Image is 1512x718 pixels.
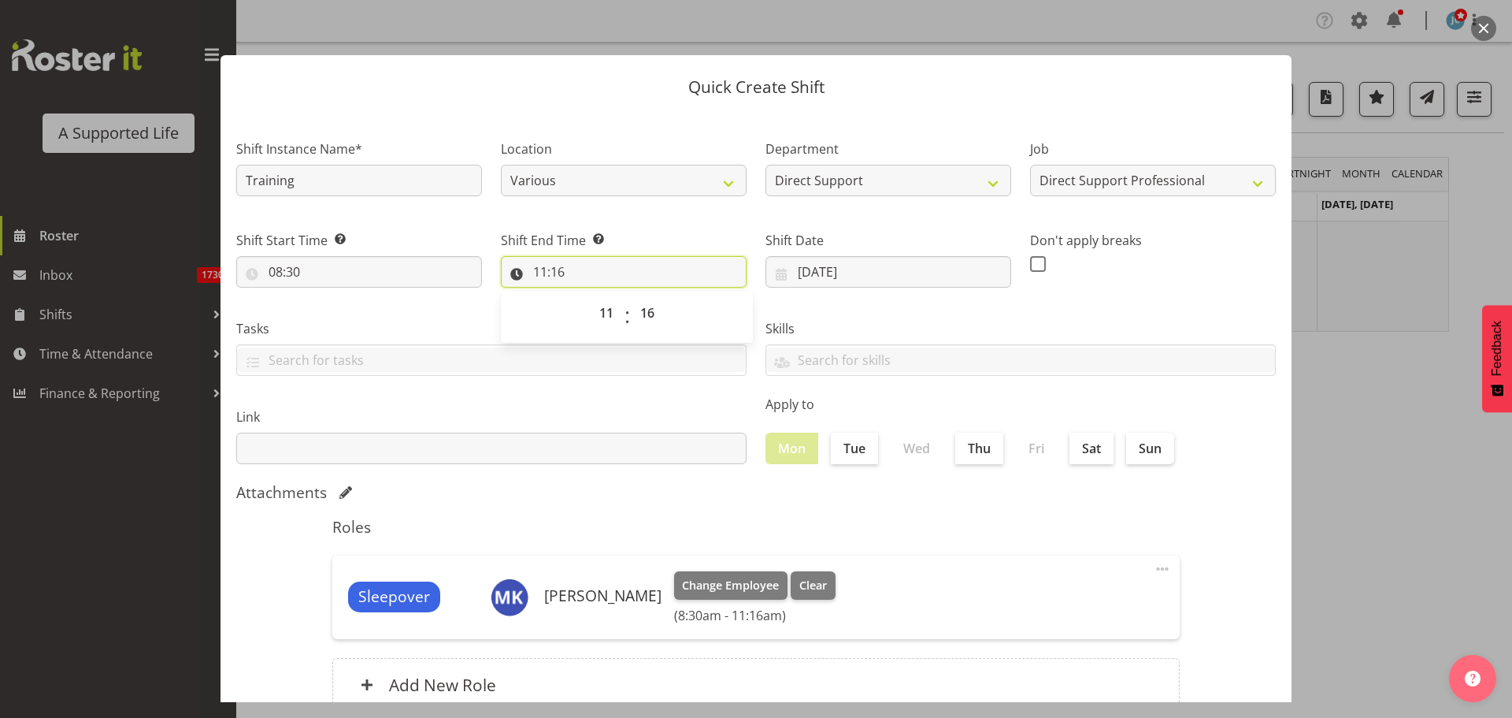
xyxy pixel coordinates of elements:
span: Clear [799,577,827,594]
img: monique-koolaard9610.jpg [491,578,528,616]
label: Shift Instance Name* [236,140,482,158]
h5: Roles [332,518,1180,537]
input: Click to select... [236,256,482,288]
label: Sat [1069,433,1114,464]
label: Department [765,140,1011,158]
label: Don't apply breaks [1030,231,1276,250]
h6: (8:30am - 11:16am) [674,608,836,623]
label: Thu [955,433,1003,464]
label: Wed [891,433,943,464]
label: Tue [831,433,878,464]
label: Mon [765,433,818,464]
h6: Add New Role [389,675,496,695]
span: : [624,297,630,337]
label: Shift Start Time [236,231,482,250]
input: Search for tasks [237,348,746,372]
button: Feedback - Show survey [1482,305,1512,412]
label: Location [501,140,747,158]
button: Change Employee [674,571,788,600]
span: Feedback [1490,321,1504,376]
button: Clear [791,571,836,600]
input: Search for skills [766,348,1275,372]
label: Fri [1016,433,1057,464]
label: Job [1030,140,1276,158]
h6: [PERSON_NAME] [544,587,661,605]
label: Apply to [765,395,1276,414]
img: help-xxl-2.png [1465,671,1480,686]
input: Click to select... [501,256,747,288]
span: Sleepover [358,586,430,608]
span: Change Employee [682,577,779,594]
label: Skills [765,319,1276,338]
input: Shift Instance Name [236,165,482,196]
p: Quick Create Shift [236,79,1276,95]
input: Click to select... [765,256,1011,288]
label: Shift End Time [501,231,747,250]
label: Shift Date [765,231,1011,250]
label: Tasks [236,319,747,338]
h5: Attachments [236,483,327,502]
label: Sun [1126,433,1174,464]
label: Link [236,407,747,426]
